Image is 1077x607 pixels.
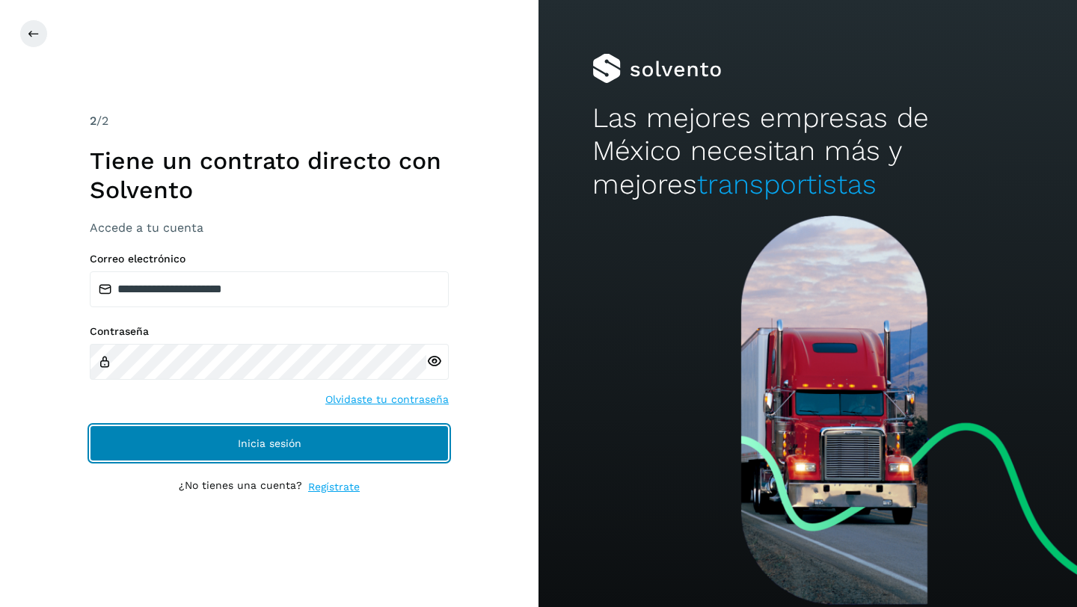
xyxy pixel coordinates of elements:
label: Correo electrónico [90,253,449,265]
p: ¿No tienes una cuenta? [179,479,302,495]
h2: Las mejores empresas de México necesitan más y mejores [592,102,1023,201]
div: /2 [90,112,449,130]
label: Contraseña [90,325,449,338]
span: 2 [90,114,96,128]
span: Inicia sesión [238,438,301,449]
a: Olvidaste tu contraseña [325,392,449,407]
h3: Accede a tu cuenta [90,221,449,235]
button: Inicia sesión [90,425,449,461]
h1: Tiene un contrato directo con Solvento [90,147,449,204]
a: Regístrate [308,479,360,495]
span: transportistas [697,168,877,200]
